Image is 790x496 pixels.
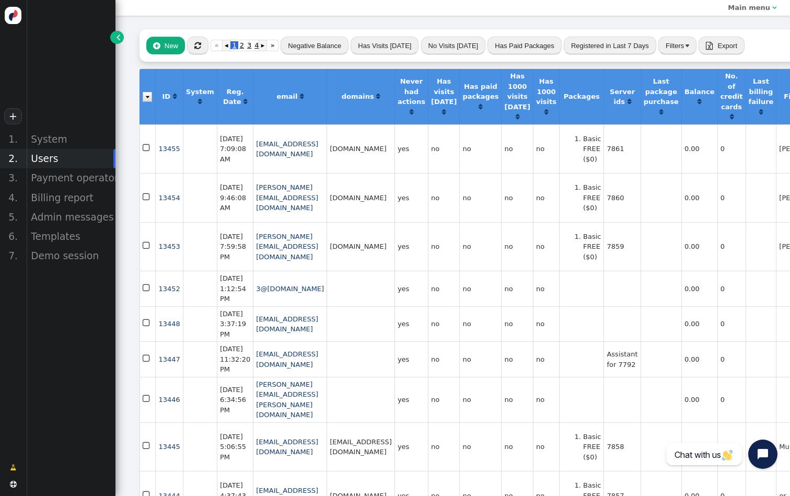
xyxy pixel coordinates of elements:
td: 0.00 [681,222,717,271]
a: 13455 [158,145,180,153]
li: Basic FREE ($0) [583,432,601,463]
a:  [300,93,304,100]
td: no [428,173,459,222]
span:  [117,32,120,42]
td: no [533,124,559,174]
a: « [211,40,223,51]
td: no [501,271,532,306]
a:  [243,98,247,106]
a: 13452 [158,285,180,293]
td: no [459,222,501,271]
td: 0.00 [681,124,717,174]
a:  [698,98,701,106]
span: Click to sort [410,109,413,116]
span:  [10,463,16,473]
a: 13454 [158,194,180,202]
span: [DATE] 1:12:54 PM [220,274,246,303]
a: [PERSON_NAME][EMAIL_ADDRESS][DOMAIN_NAME] [256,183,318,212]
a: [PERSON_NAME][EMAIL_ADDRESS][PERSON_NAME][DOMAIN_NAME] [256,380,318,419]
a: [EMAIL_ADDRESS][DOMAIN_NAME] [256,315,318,333]
span: 1 [230,41,238,49]
td: yes [394,124,428,174]
span: 4 [253,41,260,49]
a: 13447 [158,355,180,363]
a: ◂ [223,40,230,51]
span: [DATE] 7:59:58 PM [220,233,246,261]
div: Payment operators [26,168,115,188]
span: Click to sort [659,109,663,116]
td: 0.00 [681,341,717,377]
td: no [533,341,559,377]
td: 0 [717,306,746,342]
td: no [428,422,459,471]
a: [PERSON_NAME][EMAIL_ADDRESS][DOMAIN_NAME] [256,233,318,261]
td: [EMAIL_ADDRESS][DOMAIN_NAME] [327,422,394,471]
td: yes [394,222,428,271]
a:  [628,98,631,106]
a: 13445 [158,443,180,451]
td: no [459,306,501,342]
td: no [459,124,501,174]
td: no [459,341,501,377]
b: Last package purchase [644,77,679,106]
td: no [428,341,459,377]
span: 13446 [158,396,180,403]
td: no [501,173,532,222]
div: Users [26,149,115,168]
a:  [110,31,123,44]
a: ▸ [259,40,266,51]
b: No. of credit cards [721,72,743,111]
td: no [459,422,501,471]
td: no [501,124,532,174]
td: no [533,222,559,271]
td: no [533,422,559,471]
td: no [459,377,501,422]
td: no [459,271,501,306]
span:  [143,142,152,155]
span: [DATE] 5:06:55 PM [220,433,246,461]
td: 0.00 [681,271,717,306]
td: [DOMAIN_NAME] [327,222,394,271]
a:  [516,113,519,121]
td: yes [394,341,428,377]
td: no [533,306,559,342]
td: no [533,377,559,422]
td: [DOMAIN_NAME] [327,124,394,174]
a:  [376,93,380,100]
td: 0 [717,124,746,174]
td: 0 [717,173,746,222]
td: yes [394,306,428,342]
span: 3 [246,41,253,49]
td: Assistant for 7792 [603,341,640,377]
span: Click to sort [300,93,304,100]
button: New [146,37,185,54]
div: Billing report [26,188,115,207]
a:  [198,98,202,106]
td: 0 [717,377,746,422]
td: 7858 [603,422,640,471]
span:  [143,317,152,330]
b: Has 1000 visits [DATE] [504,72,530,111]
b: Last billing failure [749,77,774,106]
span:  [153,42,160,50]
div: System [26,130,115,149]
td: no [428,271,459,306]
a: + [4,108,22,124]
a:  [730,113,734,121]
a:  [659,108,663,116]
span: Click to sort [698,98,701,105]
td: [DOMAIN_NAME] [327,173,394,222]
td: no [459,173,501,222]
b: ID [162,93,170,100]
span: [DATE] 7:09:08 AM [220,135,246,163]
td: 0.00 [681,173,717,222]
button:  Export [699,37,745,54]
img: logo-icon.svg [5,7,22,24]
span: 2 [238,41,246,49]
span:  [706,42,713,50]
span:  [143,393,152,406]
td: yes [394,377,428,422]
td: no [533,271,559,306]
